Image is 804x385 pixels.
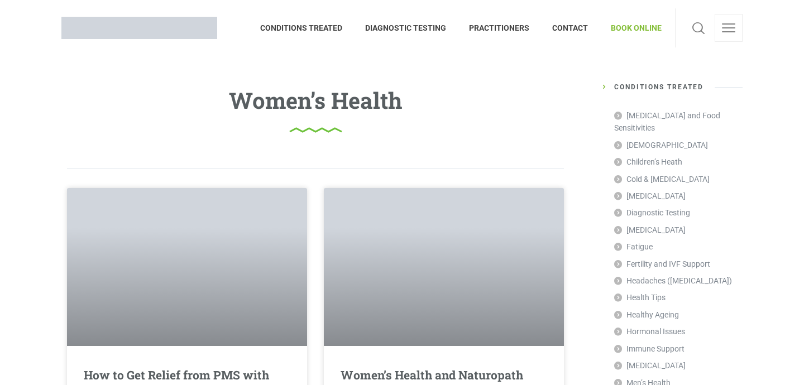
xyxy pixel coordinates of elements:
a: [MEDICAL_DATA] and Food Sensitivities [614,107,743,137]
a: Headaches ([MEDICAL_DATA]) [614,272,732,289]
a: Brisbane Naturopath [61,8,217,47]
img: Brisbane Naturopath [61,17,217,39]
a: Immune Support [614,340,685,357]
a: Fertility and IVF Support [614,256,710,272]
a: Healthy Ageing [614,306,679,323]
a: [MEDICAL_DATA] [614,187,686,204]
a: BOOK ONLINE [600,8,662,47]
a: CONDITIONS TREATED [260,8,354,47]
a: DIAGNOSTIC TESTING [354,8,458,47]
a: Fatigue [614,238,653,255]
span: DIAGNOSTIC TESTING [354,19,458,37]
a: Diagnostic Testing [614,204,690,221]
a: CONTACT [541,8,600,47]
a: Children’s Heath [614,153,682,170]
span: CONDITIONS TREATED [260,19,354,37]
a: Woman Health and Naturopath Treatments [324,188,564,346]
a: Hormonal Issues [614,323,685,340]
h1: Women’s Health [67,89,564,112]
h5: Conditions Treated [603,84,743,99]
a: [MEDICAL_DATA] [614,357,686,374]
a: How to Get Relief from PMS with Natural PMS Treatment [67,188,307,346]
a: PRACTITIONERS [458,8,541,47]
a: Health Tips [614,289,666,306]
span: BOOK ONLINE [600,19,662,37]
span: PRACTITIONERS [458,19,541,37]
a: Search [689,14,708,42]
a: Cold & [MEDICAL_DATA] [614,171,710,187]
a: [MEDICAL_DATA] [614,222,686,238]
a: [DEMOGRAPHIC_DATA] [614,137,708,153]
span: CONTACT [541,19,600,37]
